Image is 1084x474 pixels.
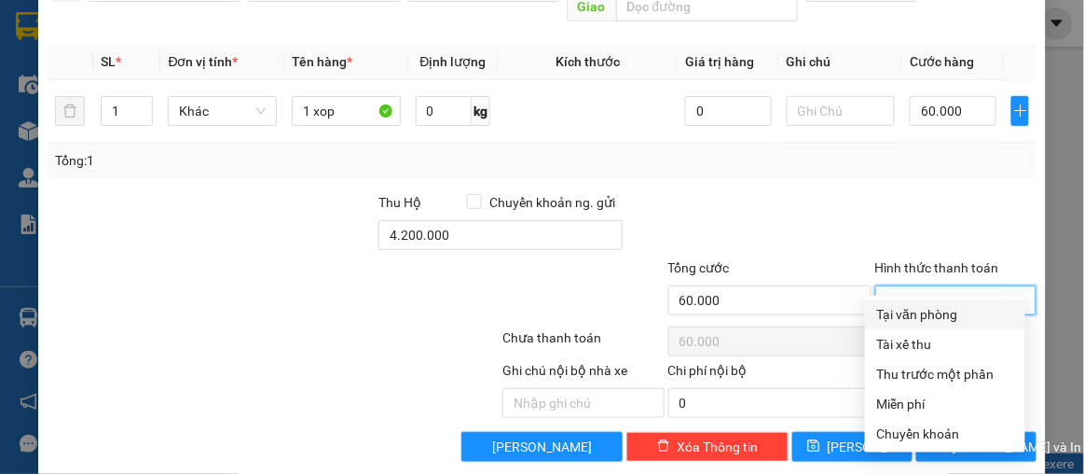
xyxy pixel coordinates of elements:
[807,439,820,454] span: save
[685,96,772,126] input: 0
[556,54,620,69] span: Kích thước
[626,432,789,462] button: deleteXóa Thông tin
[685,54,754,69] span: Giá trị hàng
[678,437,759,457] span: Xóa Thông tin
[502,388,665,418] input: Nhập ghi chú
[482,192,623,213] span: Chuyển khoản ng. gửi
[787,96,896,126] input: Ghi Chú
[419,54,486,69] span: Định lượng
[461,432,624,462] button: [PERSON_NAME]
[876,304,1014,325] div: Tại văn phòng
[501,328,666,360] div: Chưa thanh toán
[378,195,421,210] span: Thu Hộ
[55,150,420,171] div: Tổng: 1
[876,394,1014,414] div: Miễn phí
[779,44,903,80] th: Ghi chú
[668,360,871,388] div: Chi phí nội bộ
[292,96,401,126] input: VD: Bàn, Ghế
[792,432,912,462] button: save[PERSON_NAME]
[472,96,490,126] span: kg
[179,97,266,125] span: Khác
[1011,96,1030,126] button: plus
[910,54,974,69] span: Cước hàng
[502,360,665,388] div: Ghi chú nội bộ nhà xe
[876,364,1014,384] div: Thu trước một phần
[657,439,670,454] span: delete
[168,54,238,69] span: Đơn vị tính
[876,334,1014,355] div: Tài xế thu
[55,96,85,126] button: delete
[875,260,999,275] label: Hình thức thanh toán
[292,54,352,69] span: Tên hàng
[828,437,927,457] span: [PERSON_NAME]
[916,432,1036,462] button: printer[PERSON_NAME] và In
[101,54,116,69] span: SL
[668,260,730,275] span: Tổng cước
[876,424,1014,444] div: Chuyển khoản
[492,437,592,457] span: [PERSON_NAME]
[1012,104,1029,118] span: plus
